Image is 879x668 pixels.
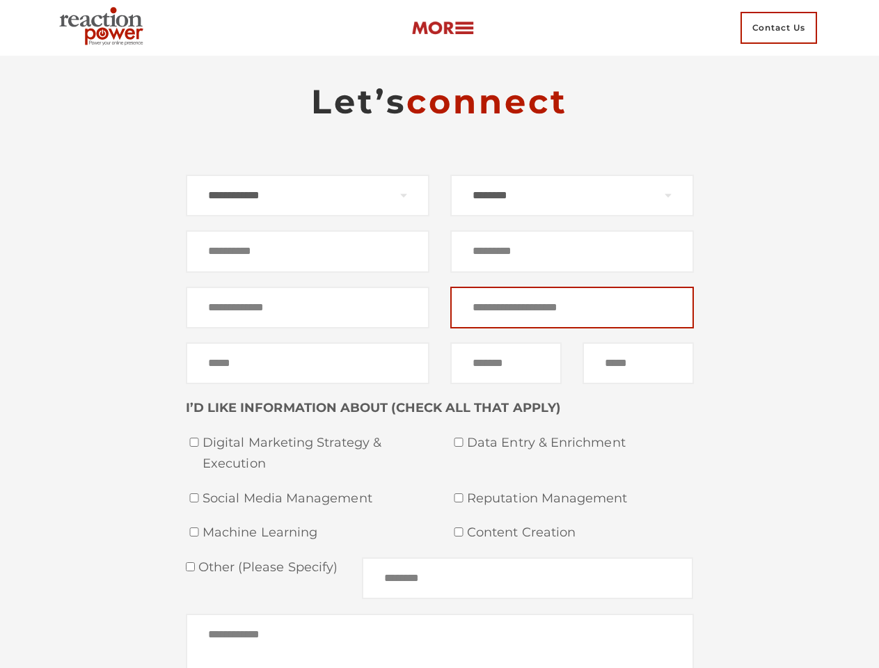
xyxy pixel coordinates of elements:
[467,488,694,509] span: Reputation Management
[741,12,817,44] span: Contact Us
[203,523,429,543] span: Machine Learning
[203,488,429,509] span: Social Media Management
[411,20,474,36] img: more-btn.png
[186,81,694,122] h2: Let’s
[54,3,155,53] img: Executive Branding | Personal Branding Agency
[467,433,694,454] span: Data Entry & Enrichment
[195,559,338,575] span: Other (please specify)
[467,523,694,543] span: Content Creation
[203,433,429,474] span: Digital Marketing Strategy & Execution
[406,81,568,122] span: connect
[186,400,561,415] strong: I’D LIKE INFORMATION ABOUT (CHECK ALL THAT APPLY)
